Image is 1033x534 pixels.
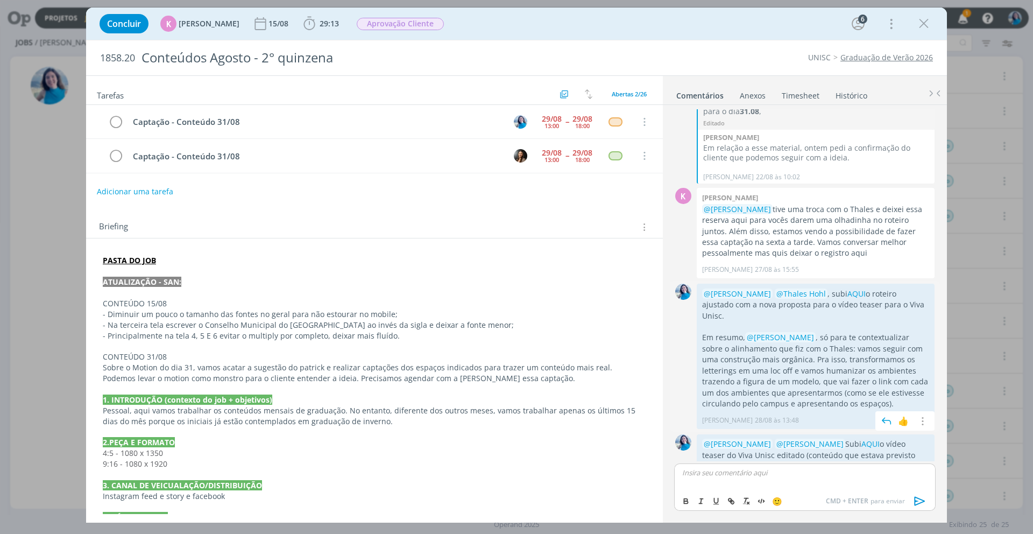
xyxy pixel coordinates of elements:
[514,115,527,129] img: E
[740,90,766,101] div: Anexos
[702,439,929,472] p: Subi o vídeo teaser do Viva Unisc editado (conteúdo que estava previsto para 31/08).
[544,157,559,163] div: 13:00
[160,16,239,32] button: K[PERSON_NAME]
[675,188,691,204] div: K
[514,149,527,163] img: B
[103,512,168,522] strong: 4. PÚBLICO-ALVO
[781,86,820,101] a: Timesheet
[585,89,592,99] img: arrow-down-up.svg
[835,86,868,101] a: Histórico
[103,405,646,427] p: Pessoal, aqui vamos trabalhar os conteúdos mensais de graduação. No entanto, diferente dos outros...
[103,277,181,287] strong: ATUALIZAÇÃO - SAN:
[179,20,239,27] span: [PERSON_NAME]
[107,19,141,28] span: Concluir
[776,289,826,299] span: @Thales Hohl
[542,149,562,157] div: 29/08
[612,90,647,98] span: Abertas 2/26
[357,18,444,30] span: Aprovação Cliente
[755,416,799,425] span: 28/08 às 13:48
[740,106,759,116] strong: 31.08
[128,150,504,163] div: Captação - Conteúdo 31/08
[850,15,867,32] button: 6
[703,143,929,163] p: Em relação a esse material, ontem pedi a confirmação do cliente que podemos seguir com a ideia.
[755,265,799,275] span: 27/08 às 15:55
[103,309,646,320] p: - Diminuir um pouco o tamanho das fontes no geral para não estourar no mobile;
[356,17,444,31] button: Aprovação Cliente
[103,320,646,331] p: - Na terceira tela escrever o Conselho Municipal do [GEOGRAPHIC_DATA] ao invés da sigla e deixar ...
[542,115,562,123] div: 29/08
[704,439,771,449] span: @[PERSON_NAME]
[769,495,784,508] button: 🙂
[861,439,880,449] a: AQUI
[100,52,135,64] span: 1858.20
[137,45,582,71] div: Conteúdos Agosto - 2° quinzena
[702,193,758,202] b: [PERSON_NAME]
[97,88,124,101] span: Tarefas
[675,434,691,451] img: E
[702,289,929,321] p: , subi o roteiro ajustado com a nova proposta para o vídeo teaser para o Viva Unisc.
[128,115,504,129] div: Captação - Conteúdo 31/08
[565,152,569,159] span: --
[103,437,175,447] strong: 2.PEÇA E FORMATO
[702,265,753,275] p: [PERSON_NAME]
[103,331,646,341] p: - Principalmente na tela 4, 5 E 6 evitar o multiply por completo, deixar mais fluído.
[776,439,844,449] span: @[PERSON_NAME]
[676,86,724,101] a: Comentários
[808,52,831,62] a: UNISC
[847,289,866,299] a: AQUI
[702,416,753,425] p: [PERSON_NAME]
[103,362,646,384] p: Sobre o Motion do dia 31, vamos acatar a sugestão do patrick e realizar captações dos espaços ind...
[898,414,909,427] div: 👍
[160,16,176,32] div: K
[704,289,771,299] span: @[PERSON_NAME]
[858,15,867,24] div: 6
[96,182,174,201] button: Adicionar uma tarefa
[301,15,342,32] button: 29:13
[703,132,759,142] b: [PERSON_NAME]
[268,20,291,27] div: 15/08
[572,149,592,157] div: 29/08
[103,255,156,265] a: PASTA DO JOB
[572,115,592,123] div: 29/08
[103,491,646,502] p: Instagram feed e story e facebook
[565,118,569,125] span: --
[512,114,528,130] button: E
[103,395,272,405] strong: 1. INTRODUÇÃO (contexto do job + objetivos)
[703,119,725,127] span: Editado
[879,413,895,429] img: answer.svg
[103,352,646,362] p: CONTEÚDO 31/08
[103,459,169,469] span: 9:16 - 1080 x 1920
[512,147,528,164] button: B
[702,332,929,409] p: Em resumo, , só para te contextualizar sobre o alinhamento que fiz com o Thales: vamos seguir com...
[103,448,163,458] span: 4:5 - 1080 x 1350
[704,204,771,214] span: @[PERSON_NAME]
[103,480,262,490] strong: 3. CANAL DE VEICUALAÇÃO/DISTRIBUIÇÃO
[702,204,929,259] p: tive uma troca com o Thales e deixei essa reserva aqui para vocês darem uma olhadinha no roteiro ...
[772,496,782,507] span: 🙂
[86,8,947,523] div: dialog
[103,298,646,309] p: CONTEÚDO 15/08
[544,123,559,129] div: 13:00
[826,496,871,506] span: CMD + ENTER
[575,157,590,163] div: 18:00
[675,284,691,300] img: E
[320,18,339,29] span: 29:13
[703,172,754,182] p: [PERSON_NAME]
[840,52,933,62] a: Graduação de Verão 2026
[826,496,905,506] span: para enviar
[756,172,800,182] span: 22/08 às 10:02
[747,332,814,342] span: @[PERSON_NAME]
[99,220,128,234] span: Briefing
[575,123,590,129] div: 18:00
[100,14,148,33] button: Concluir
